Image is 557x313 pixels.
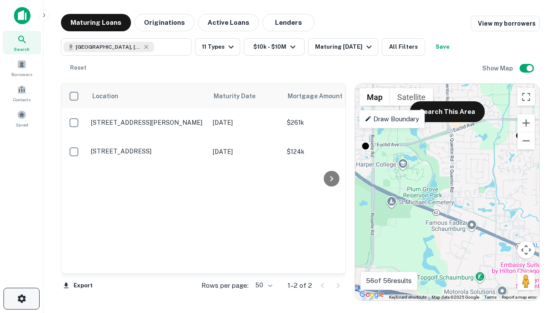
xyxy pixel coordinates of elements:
span: Maturity Date [214,91,267,101]
p: [STREET_ADDRESS] [91,147,204,155]
div: 50 [252,279,274,292]
button: Zoom in [517,114,535,132]
a: View my borrowers [471,16,540,31]
h6: Show Map [482,63,514,73]
button: Show satellite imagery [390,88,433,106]
span: [GEOGRAPHIC_DATA], [GEOGRAPHIC_DATA] [76,43,141,51]
span: Location [92,91,118,101]
p: 56 of 56 results [366,276,412,286]
button: Show street map [359,88,390,106]
p: Rows per page: [201,280,248,291]
div: 0 0 [355,84,539,300]
span: Search [14,46,30,53]
div: Maturing [DATE] [315,42,374,52]
p: 1–2 of 2 [288,280,312,291]
button: Drag Pegman onto the map to open Street View [517,273,535,290]
img: Google [357,289,386,300]
img: capitalize-icon.png [14,7,30,24]
button: $10k - $10M [244,38,305,56]
a: Report a map error [502,295,537,300]
button: Zoom out [517,132,535,150]
button: Export [61,279,95,292]
a: Borrowers [3,56,41,80]
button: Maturing Loans [61,14,131,31]
a: Search [3,31,41,54]
button: Save your search to get updates of matches that match your search criteria. [429,38,456,56]
a: Open this area in Google Maps (opens a new window) [357,289,386,300]
p: [DATE] [213,147,278,156]
button: Lenders [262,14,315,31]
th: Location [87,84,208,108]
p: $124k [287,147,374,156]
a: Terms (opens in new tab) [484,295,497,300]
button: All Filters [382,38,425,56]
button: Originations [134,14,195,31]
p: [STREET_ADDRESS][PERSON_NAME] [91,119,204,127]
p: Draw Boundary [365,114,419,124]
a: Contacts [3,81,41,105]
span: Borrowers [11,71,32,78]
a: Saved [3,107,41,130]
button: Keyboard shortcuts [389,294,426,300]
span: Saved [16,121,28,128]
button: Reset [64,59,92,77]
button: 11 Types [195,38,240,56]
th: Mortgage Amount [282,84,378,108]
button: Active Loans [198,14,259,31]
button: Search This Area [410,101,485,122]
iframe: Chat Widget [513,216,557,257]
span: Mortgage Amount [288,91,354,101]
p: $261k [287,118,374,127]
p: [DATE] [213,118,278,127]
span: Map data ©2025 Google [432,295,479,300]
button: Toggle fullscreen view [517,88,535,106]
th: Maturity Date [208,84,282,108]
button: Maturing [DATE] [308,38,378,56]
span: Contacts [13,96,30,103]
